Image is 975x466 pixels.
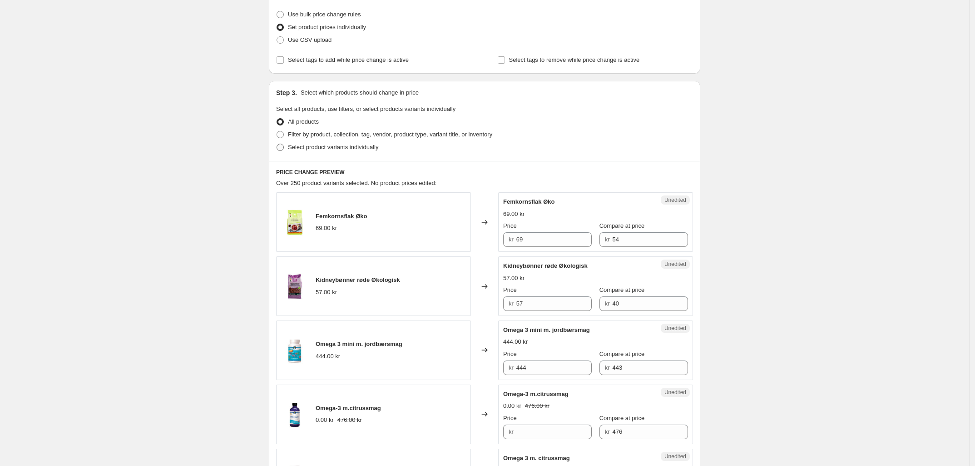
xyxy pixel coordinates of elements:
[316,288,337,297] div: 57.00 kr
[288,24,366,30] span: Set product prices individually
[605,236,610,243] span: kr
[503,455,570,461] span: Omega 3 m. citrussmag
[599,222,645,229] span: Compare at price
[605,364,610,371] span: kr
[599,351,645,357] span: Compare at price
[503,222,517,229] span: Price
[503,351,517,357] span: Price
[503,198,554,205] span: Femkornsflak Øko
[288,11,361,18] span: Use bulk price change rules
[599,415,645,421] span: Compare at price
[599,286,645,293] span: Compare at price
[664,453,686,460] span: Unedited
[276,105,455,112] span: Select all products, use filters, or select products variants individually
[664,389,686,396] span: Unedited
[503,337,528,346] div: 444.00 kr
[664,325,686,332] span: Unedited
[605,428,610,435] span: kr
[288,118,319,125] span: All products
[664,261,686,268] span: Unedited
[605,300,610,307] span: kr
[316,405,381,411] span: Omega-3 m.citrussmag
[525,401,549,411] strike: 476.00 kr
[503,391,569,397] span: Omega-3 m.citrussmag
[503,415,517,421] span: Price
[276,180,436,186] span: Over 250 product variants selected. No product prices edited:
[503,401,521,411] div: 0.00 kr
[281,209,308,236] img: d22fa0b6-36f0-4966-be27-01786ca9a172_80x.jpg
[316,416,334,425] div: 0.00 kr
[509,428,514,435] span: kr
[276,169,693,176] h6: PRICE CHANGE PREVIEW
[503,210,525,219] div: 69.00 kr
[503,262,588,269] span: Kidneybønner røde Økologisk
[288,131,492,138] span: Filter by product, collection, tag, vendor, product type, variant title, or inventory
[316,341,402,347] span: Omega 3 mini m. jordbærsmag
[509,300,514,307] span: kr
[509,364,514,371] span: kr
[664,196,686,204] span: Unedited
[509,236,514,243] span: kr
[503,274,525,283] div: 57.00 kr
[281,336,308,364] img: 9bede04b-9285-4a35-93b7-9ce55a436247_80x.jpg
[503,326,590,333] span: Omega 3 mini m. jordbærsmag
[276,88,297,97] h2: Step 3.
[281,273,308,300] img: c4992c15-438c-4d38-b5a1-b36f884ca696_80x.jpg
[316,213,367,220] span: Femkornsflak Øko
[316,224,337,233] div: 69.00 kr
[288,144,378,150] span: Select product variants individually
[288,36,332,43] span: Use CSV upload
[503,286,517,293] span: Price
[288,56,409,63] span: Select tags to add while price change is active
[281,401,308,428] img: 368b8205-4294-4553-8ac1-01c3ac448786_80x.jpg
[316,276,400,283] span: Kidneybønner røde Økologisk
[337,416,362,425] strike: 476.00 kr
[301,88,419,97] p: Select which products should change in price
[509,56,640,63] span: Select tags to remove while price change is active
[316,352,340,361] div: 444.00 kr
